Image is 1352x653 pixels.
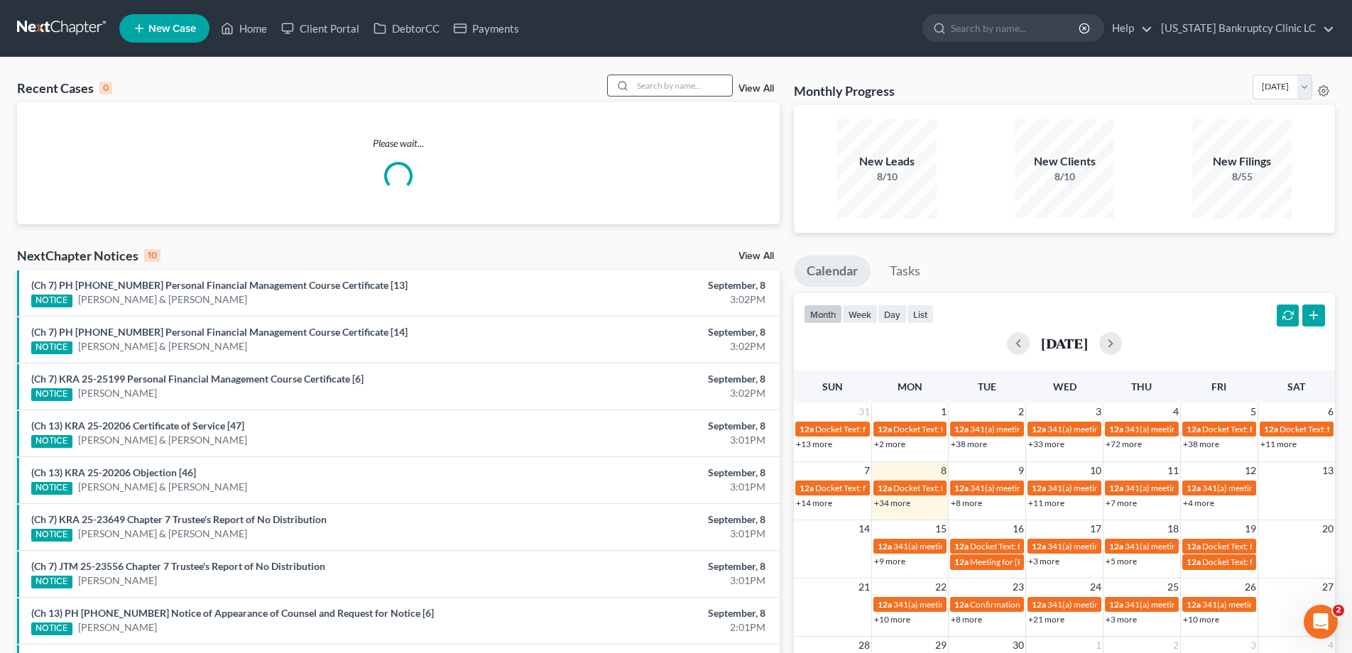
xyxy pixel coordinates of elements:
[1192,170,1292,184] div: 8/55
[1106,614,1137,625] a: +3 more
[951,498,982,508] a: +8 more
[1125,424,1330,434] span: 341(a) meeting for [PERSON_NAME] [PERSON_NAME]
[874,614,910,625] a: +10 more
[800,483,814,493] span: 12a
[939,403,948,420] span: 1
[1321,462,1335,479] span: 13
[1032,541,1046,552] span: 12a
[530,372,765,386] div: September, 8
[1109,599,1123,610] span: 12a
[1202,556,1329,567] span: Docket Text: for [PERSON_NAME]
[878,599,892,610] span: 12a
[1187,424,1201,434] span: 12a
[874,498,910,508] a: +34 more
[970,541,1097,552] span: Docket Text: for [PERSON_NAME]
[1166,462,1180,479] span: 11
[1264,424,1278,434] span: 12a
[1089,462,1103,479] span: 10
[1304,605,1338,639] iframe: Intercom live chat
[800,424,814,434] span: 12a
[1017,403,1025,420] span: 2
[530,480,765,494] div: 3:01PM
[78,574,157,588] a: [PERSON_NAME]
[837,170,937,184] div: 8/10
[274,16,366,41] a: Client Portal
[1047,424,1184,434] span: 341(a) meeting for [PERSON_NAME]
[1321,578,1335,596] span: 27
[78,433,247,447] a: [PERSON_NAME] & [PERSON_NAME]
[1211,380,1226,393] span: Fri
[934,520,948,537] span: 15
[796,498,832,508] a: +14 more
[794,256,871,287] a: Calendar
[633,75,732,96] input: Search by name...
[1187,483,1201,493] span: 12a
[1028,556,1059,566] a: +3 more
[822,380,843,393] span: Sun
[1053,380,1076,393] span: Wed
[1028,614,1064,625] a: +21 more
[214,16,274,41] a: Home
[1032,599,1046,610] span: 12a
[1028,498,1064,508] a: +11 more
[954,556,969,567] span: 12a
[99,82,112,94] div: 0
[1166,578,1180,596] span: 25
[1243,462,1258,479] span: 12
[1089,520,1103,537] span: 17
[1183,498,1214,508] a: +4 more
[1172,403,1180,420] span: 4
[1202,599,1339,610] span: 341(a) meeting for [PERSON_NAME]
[1047,599,1184,610] span: 341(a) meeting for [PERSON_NAME]
[17,79,112,97] div: Recent Cases
[1106,439,1142,449] a: +72 more
[1202,541,1329,552] span: Docket Text: for [PERSON_NAME]
[530,527,765,541] div: 3:01PM
[1106,556,1137,566] a: +5 more
[1243,578,1258,596] span: 26
[1017,462,1025,479] span: 9
[530,512,765,527] div: September, 8
[31,295,72,307] div: NOTICE
[877,256,933,287] a: Tasks
[17,136,780,150] p: Please wait...
[794,82,895,99] h3: Monthly Progress
[738,251,774,261] a: View All
[857,578,871,596] span: 21
[31,513,327,525] a: (Ch 7) KRA 25-23649 Chapter 7 Trustee's Report of No Distribution
[1109,424,1123,434] span: 12a
[1011,520,1025,537] span: 16
[951,439,987,449] a: +38 more
[148,23,196,34] span: New Case
[1032,483,1046,493] span: 12a
[530,433,765,447] div: 3:01PM
[530,339,765,353] div: 3:02PM
[31,622,72,635] div: NOTICE
[874,439,905,449] a: +2 more
[815,424,942,434] span: Docket Text: for [PERSON_NAME]
[1015,153,1114,170] div: New Clients
[31,576,72,588] div: NOTICE
[954,599,969,610] span: 12a
[1032,424,1046,434] span: 12a
[1094,403,1103,420] span: 3
[796,439,832,449] a: +13 more
[738,84,774,94] a: View All
[893,424,1020,434] span: Docket Text: for [PERSON_NAME]
[31,419,244,432] a: (Ch 13) KRA 25-20206 Certificate of Service [47]
[874,556,905,566] a: +9 more
[1125,483,1337,493] span: 341(a) meeting for [PERSON_NAME] & [PERSON_NAME]
[1287,380,1305,393] span: Sat
[530,278,765,292] div: September, 8
[1249,403,1258,420] span: 5
[530,574,765,588] div: 3:01PM
[1041,336,1088,351] h2: [DATE]
[863,462,871,479] span: 7
[1028,439,1064,449] a: +33 more
[31,435,72,448] div: NOTICE
[31,373,364,385] a: (Ch 7) KRA 25-25199 Personal Financial Management Course Certificate [6]
[530,606,765,620] div: September, 8
[144,249,160,262] div: 10
[1131,380,1152,393] span: Thu
[1125,599,1262,610] span: 341(a) meeting for [PERSON_NAME]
